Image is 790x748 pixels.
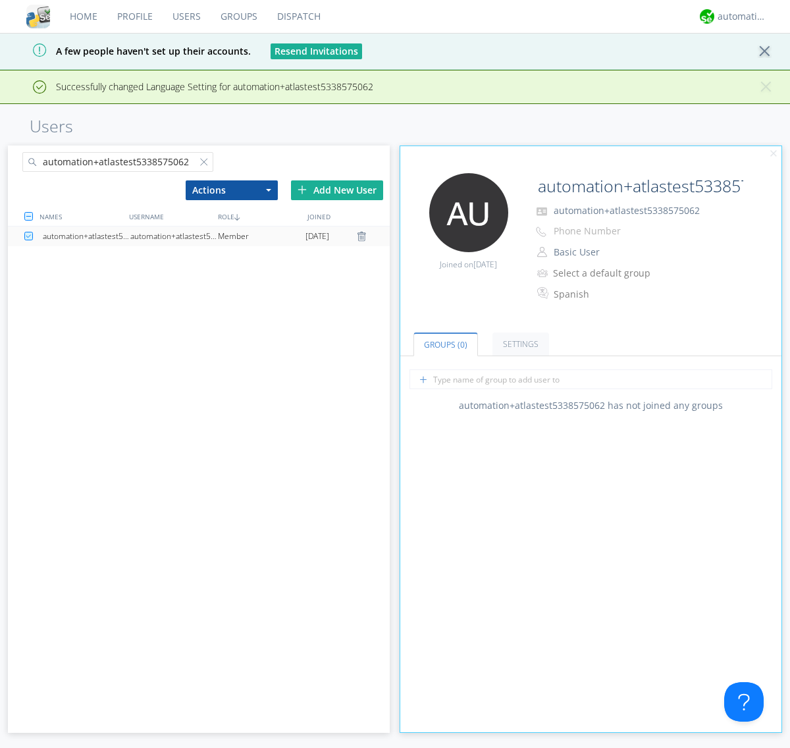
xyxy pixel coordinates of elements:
[718,10,767,23] div: automation+atlas
[304,207,393,226] div: JOINED
[298,185,307,194] img: plus.svg
[440,259,497,270] span: Joined on
[218,227,305,246] div: Member
[553,267,663,280] div: Select a default group
[409,369,772,389] input: Type name of group to add user to
[537,285,550,301] img: In groups with Translation enabled, this user's messages will be automatically translated to and ...
[724,682,764,722] iframe: Toggle Customer Support
[533,173,745,200] input: Name
[8,227,390,246] a: automation+atlastest5338575062automation+atlastest5338575062Member[DATE]
[537,264,550,282] img: icon-alert-users-thin-outline.svg
[537,247,547,257] img: person-outline.svg
[429,173,508,252] img: 373638.png
[186,180,278,200] button: Actions
[22,152,213,172] input: Search users
[126,207,215,226] div: USERNAME
[215,207,303,226] div: ROLE
[291,180,383,200] div: Add New User
[43,227,130,246] div: automation+atlastest5338575062
[271,43,362,59] button: Resend Invitations
[536,227,546,237] img: phone-outline.svg
[26,5,50,28] img: cddb5a64eb264b2086981ab96f4c1ba7
[400,399,782,412] div: automation+atlastest5338575062 has not joined any groups
[492,333,549,356] a: Settings
[305,227,329,246] span: [DATE]
[36,207,125,226] div: NAMES
[413,333,478,356] a: Groups (0)
[769,149,778,159] img: cancel.svg
[10,45,251,57] span: A few people haven't set up their accounts.
[700,9,714,24] img: d2d01cd9b4174d08988066c6d424eccd
[130,227,218,246] div: automation+atlastest5338575062
[554,204,700,217] span: automation+atlastest5338575062
[554,288,664,301] div: Spanish
[10,80,373,93] span: Successfully changed Language Setting for automation+atlastest5338575062
[549,243,681,261] button: Basic User
[473,259,497,270] span: [DATE]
